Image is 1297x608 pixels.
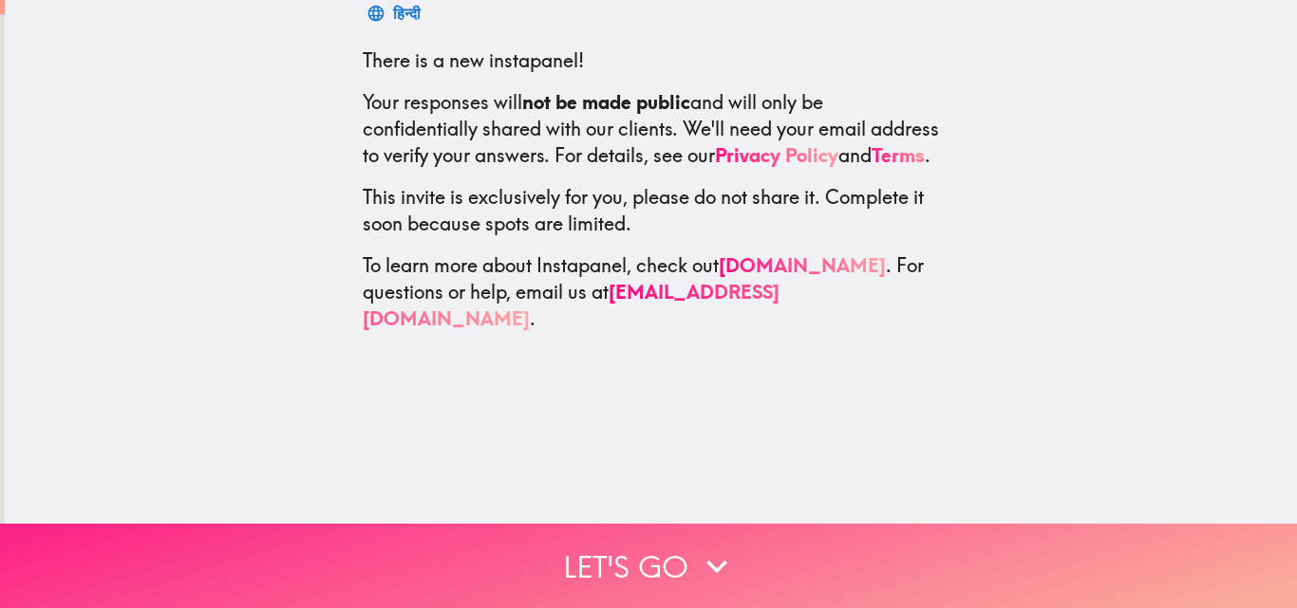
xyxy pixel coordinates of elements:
a: [EMAIL_ADDRESS][DOMAIN_NAME] [363,280,780,330]
p: To learn more about Instapanel, check out . For questions or help, email us at . [363,252,940,332]
p: This invite is exclusively for you, please do not share it. Complete it soon because spots are li... [363,184,940,237]
span: There is a new instapanel! [363,48,584,72]
a: Terms [872,143,925,167]
a: Privacy Policy [715,143,838,167]
a: [DOMAIN_NAME] [719,253,886,277]
b: not be made public [522,90,690,114]
p: Your responses will and will only be confidentially shared with our clients. We'll need your emai... [363,89,940,169]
